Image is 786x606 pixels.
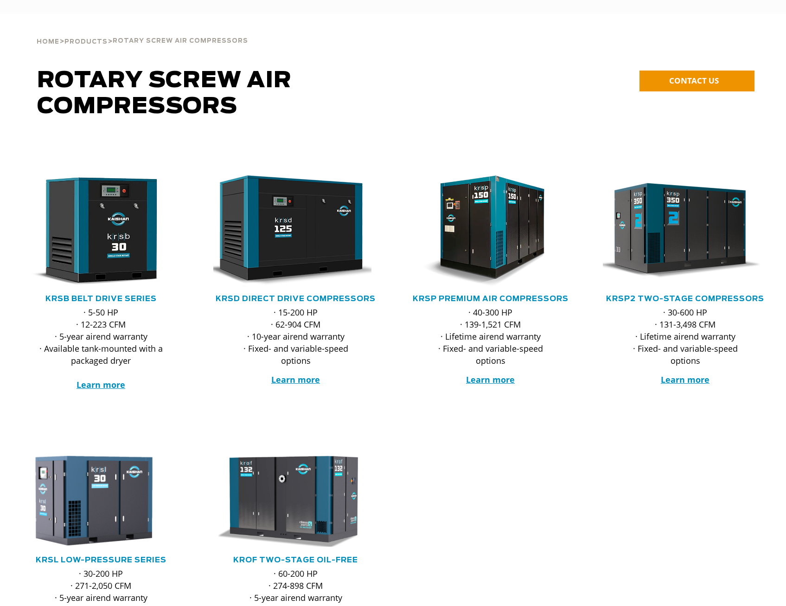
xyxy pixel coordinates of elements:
[64,37,108,45] a: Products
[232,306,360,367] p: · 15-200 HP · 62-904 CFM · 10-year airend warranty · Fixed- and variable-speed options
[19,175,184,287] div: krsb30
[596,175,761,287] img: krsp350
[213,175,378,287] div: krsd125
[408,175,573,287] div: krsp150
[427,306,555,367] p: · 40-300 HP · 139-1,521 CFM · Lifetime airend warranty · Fixed- and variable-speed options
[271,374,320,385] a: Learn more
[661,374,709,385] a: Learn more
[64,39,108,45] span: Products
[206,453,371,548] img: krof132
[669,75,719,86] span: CONTACT US
[37,70,292,118] span: Rotary Screw Air Compressors
[37,37,59,45] a: Home
[37,306,165,391] p: · 5-50 HP · 12-223 CFM · 5-year airend warranty · Available tank-mounted with a packaged dryer
[401,175,566,287] img: krsp150
[45,295,157,303] a: KRSB Belt Drive Series
[216,295,376,303] a: KRSD Direct Drive Compressors
[19,453,184,548] div: krsl30
[113,38,248,44] span: Rotary Screw Air Compressors
[12,175,177,287] img: krsb30
[36,556,166,564] a: KRSL Low-Pressure Series
[603,175,768,287] div: krsp350
[413,295,569,303] a: KRSP Premium Air Compressors
[206,175,371,287] img: krsd125
[466,374,515,385] a: Learn more
[37,39,59,45] span: Home
[233,556,358,564] a: KROF TWO-STAGE OIL-FREE
[37,14,248,49] div: > >
[606,295,764,303] a: KRSP2 Two-Stage Compressors
[213,453,378,548] div: krof132
[621,306,749,367] p: · 30-600 HP · 131-3,498 CFM · Lifetime airend warranty · Fixed- and variable-speed options
[639,71,754,91] a: CONTACT US
[12,453,177,548] img: krsl30
[77,379,125,390] a: Learn more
